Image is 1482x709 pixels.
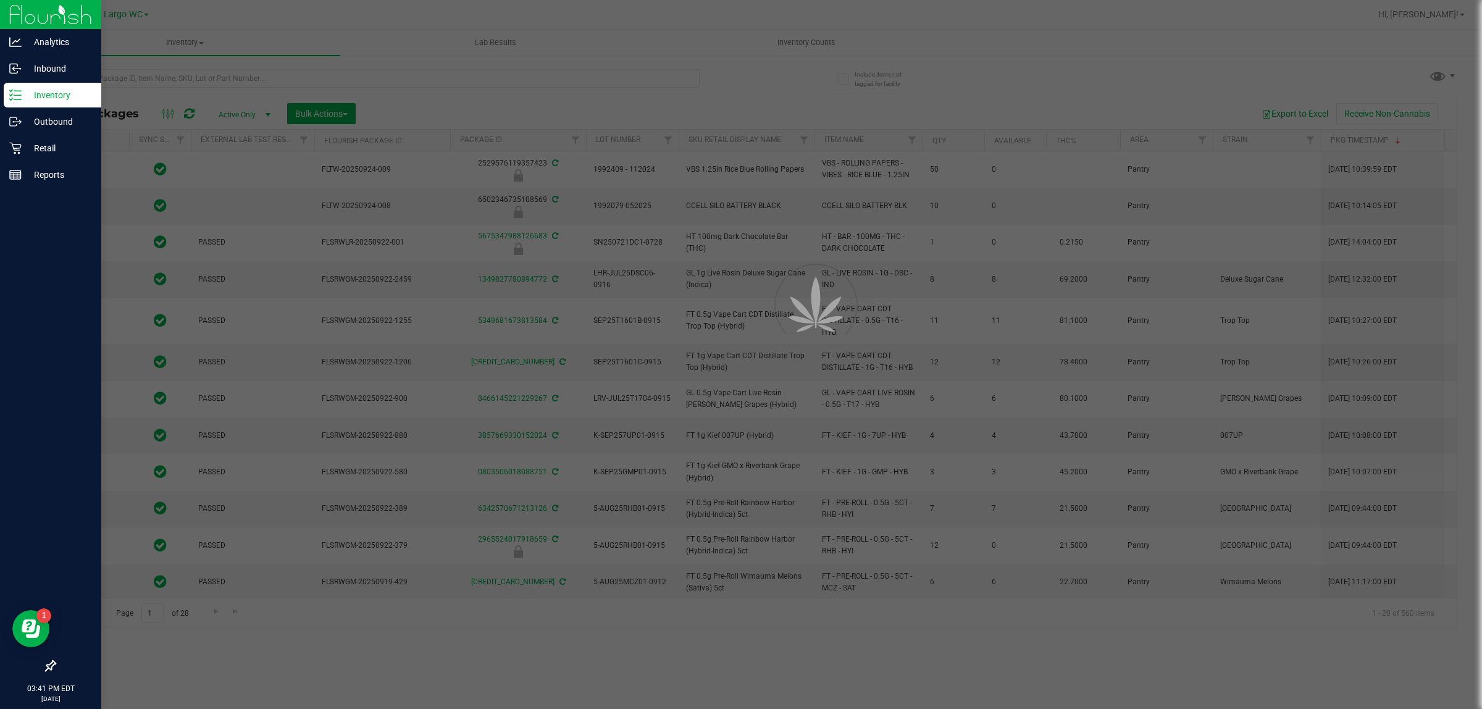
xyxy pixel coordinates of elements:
[9,142,22,154] inline-svg: Retail
[22,88,96,103] p: Inventory
[12,610,49,647] iframe: Resource center
[9,62,22,75] inline-svg: Inbound
[22,114,96,129] p: Outbound
[9,169,22,181] inline-svg: Reports
[9,36,22,48] inline-svg: Analytics
[9,115,22,128] inline-svg: Outbound
[6,694,96,703] p: [DATE]
[6,683,96,694] p: 03:41 PM EDT
[9,89,22,101] inline-svg: Inventory
[22,141,96,156] p: Retail
[22,167,96,182] p: Reports
[22,35,96,49] p: Analytics
[22,61,96,76] p: Inbound
[36,608,51,623] iframe: Resource center unread badge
